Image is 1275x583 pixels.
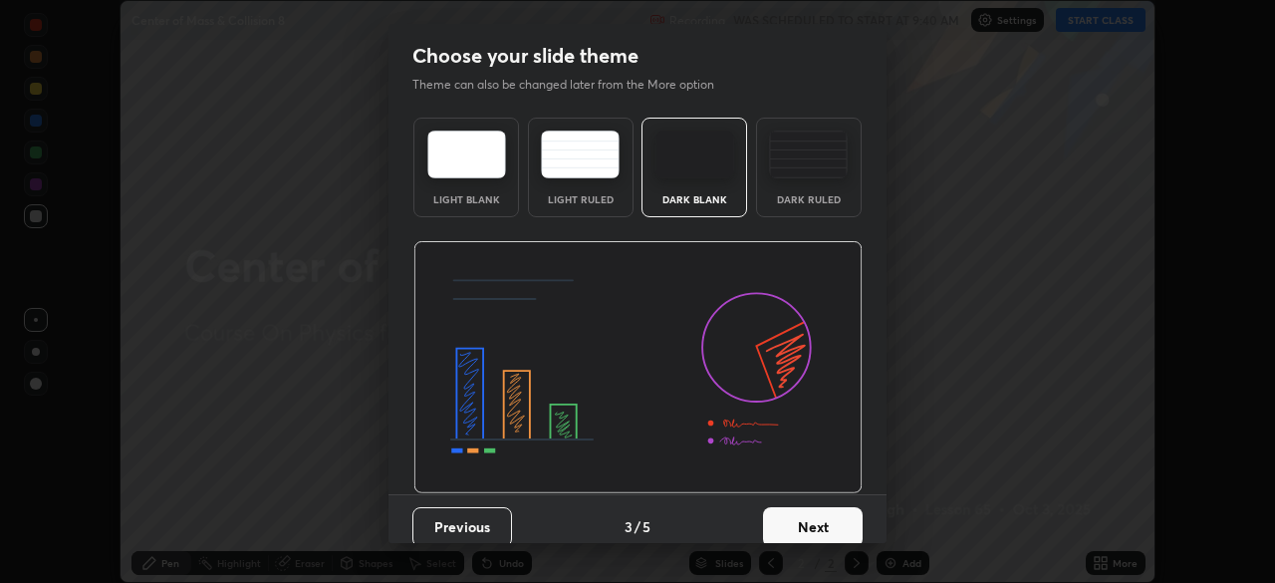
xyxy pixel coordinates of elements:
div: Dark Blank [654,194,734,204]
p: Theme can also be changed later from the More option [412,76,735,94]
h4: / [635,516,640,537]
button: Previous [412,507,512,547]
h4: 5 [642,516,650,537]
button: Next [763,507,863,547]
h4: 3 [625,516,633,537]
img: darkThemeBanner.d06ce4a2.svg [413,241,863,494]
div: Light Blank [426,194,506,204]
div: Dark Ruled [769,194,849,204]
img: darkTheme.f0cc69e5.svg [655,131,734,178]
img: lightTheme.e5ed3b09.svg [427,131,506,178]
img: lightRuledTheme.5fabf969.svg [541,131,620,178]
div: Light Ruled [541,194,621,204]
h2: Choose your slide theme [412,43,638,69]
img: darkRuledTheme.de295e13.svg [769,131,848,178]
